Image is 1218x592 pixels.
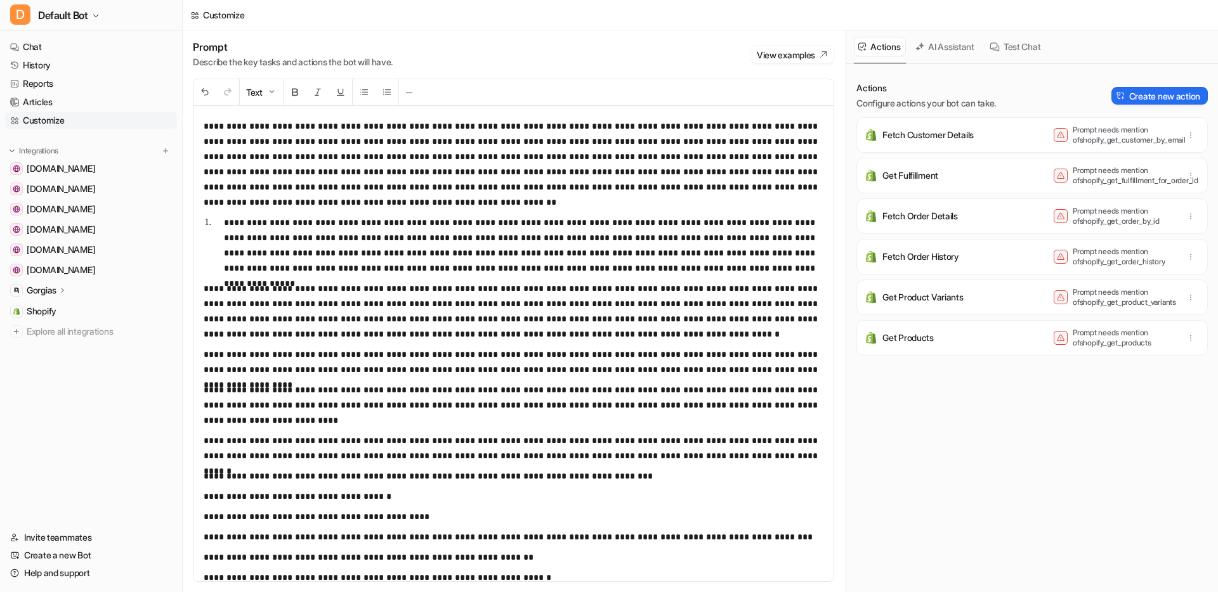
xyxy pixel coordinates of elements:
[376,79,398,105] button: Ordered List
[5,241,177,259] a: xtrafuel.fr[DOMAIN_NAME]
[5,112,177,129] a: Customize
[865,210,877,222] img: Fetch Order Details icon
[1111,87,1208,105] button: Create new action
[399,79,419,105] button: ─
[856,82,996,94] p: Actions
[223,87,233,97] img: Redo
[290,87,300,97] img: Bold
[13,266,20,274] img: xtrafuel.nl
[1116,91,1125,100] img: Create action
[5,261,177,279] a: xtrafuel.nl[DOMAIN_NAME]
[193,41,393,53] h1: Prompt
[284,79,306,105] button: Bold
[985,37,1046,56] button: Test Chat
[5,180,177,198] a: xtrafuel.eu[DOMAIN_NAME]
[306,79,329,105] button: Italic
[1073,287,1174,307] p: Prompt needs mention of shopify_get_product_variants
[882,210,958,222] p: Fetch Order Details
[13,165,20,172] img: xtrafuel.de
[19,146,58,156] p: Integrations
[27,264,95,276] span: [DOMAIN_NAME]
[5,93,177,111] a: Articles
[10,4,30,25] span: D
[5,38,177,56] a: Chat
[13,205,20,213] img: xtrafuel.es
[865,291,877,304] img: Get Product Variants icon
[882,169,938,182] p: Get Fulfillment
[216,79,239,105] button: Redo
[882,129,974,141] p: Fetch Customer Details
[5,323,177,340] a: Explore all integrations
[5,56,177,74] a: History
[13,246,20,254] img: xtrafuel.fr
[5,75,177,93] a: Reports
[865,331,877,344] img: Get Products icon
[193,79,216,105] button: Undo
[5,302,177,320] a: ShopifyShopify
[5,546,177,564] a: Create a new Bot
[27,243,95,256] span: [DOMAIN_NAME]
[27,284,56,297] p: Gorgias
[911,37,980,56] button: AI Assistant
[13,185,20,193] img: xtrafuel.eu
[359,87,369,97] img: Unordered List
[1073,206,1174,226] p: Prompt needs mention of shopify_get_order_by_id
[1073,328,1174,348] p: Prompt needs mention of shopify_get_products
[5,529,177,546] a: Invite teammates
[5,160,177,177] a: xtrafuel.de[DOMAIN_NAME]
[27,203,95,216] span: [DOMAIN_NAME]
[266,87,277,97] img: Dropdown Down Arrow
[5,145,62,157] button: Integrations
[5,200,177,218] a: xtrafuel.es[DOMAIN_NAME]
[13,226,20,233] img: xtrafuel.it
[10,325,23,338] img: explore all integrations
[1073,247,1174,267] p: Prompt needs mention of shopify_get_order_history
[38,6,88,24] span: Default Bot
[854,37,906,56] button: Actions
[5,221,177,238] a: xtrafuel.it[DOMAIN_NAME]
[5,564,177,582] a: Help and support
[313,87,323,97] img: Italic
[382,87,392,97] img: Ordered List
[865,169,877,182] img: Get Fulfillment icon
[865,250,877,263] img: Fetch Order History icon
[193,56,393,68] p: Describe the key tasks and actions the bot will have.
[336,87,346,97] img: Underline
[750,46,834,63] button: View examples
[27,183,95,195] span: [DOMAIN_NAME]
[329,79,352,105] button: Underline
[27,162,95,175] span: [DOMAIN_NAME]
[13,286,20,294] img: Gorgias
[1073,165,1174,186] p: Prompt needs mention of shopify_get_fulfillment_for_order_id
[882,291,963,304] p: Get Product Variants
[856,97,996,110] p: Configure actions your bot can take.
[353,79,376,105] button: Unordered List
[882,250,959,263] p: Fetch Order History
[240,79,283,105] button: Text
[27,321,172,342] span: Explore all integrations
[8,146,16,155] img: expand menu
[865,129,877,141] img: Fetch Customer Details icon
[200,87,210,97] img: Undo
[27,223,95,236] span: [DOMAIN_NAME]
[882,331,934,344] p: Get Products
[203,8,244,22] div: Customize
[161,146,170,155] img: menu_add.svg
[27,305,56,318] span: Shopify
[13,307,20,315] img: Shopify
[1073,125,1174,145] p: Prompt needs mention of shopify_get_customer_by_email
